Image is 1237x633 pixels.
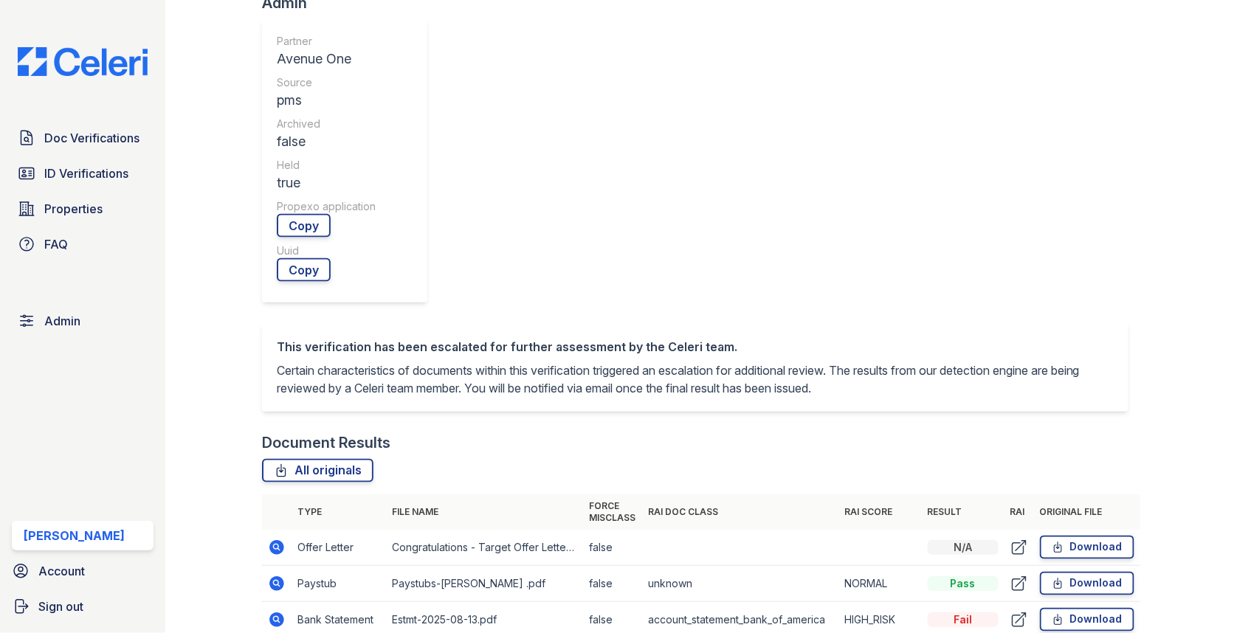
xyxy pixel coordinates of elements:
[38,598,83,615] span: Sign out
[12,306,154,336] a: Admin
[277,49,376,69] div: Avenue One
[277,362,1114,397] p: Certain characteristics of documents within this verification triggered an escalation for additio...
[922,494,1005,530] th: Result
[44,165,128,182] span: ID Verifications
[386,494,583,530] th: File name
[583,494,642,530] th: Force misclass
[292,494,386,530] th: Type
[386,530,583,566] td: Congratulations - Target Offer Letter [DATE].pdf
[12,159,154,188] a: ID Verifications
[277,243,376,258] div: Uuid
[277,258,331,282] a: Copy
[277,34,376,49] div: Partner
[583,566,642,602] td: false
[928,576,999,591] div: Pass
[277,90,376,111] div: pms
[277,117,376,131] div: Archived
[928,540,999,555] div: N/A
[277,75,376,90] div: Source
[12,123,154,153] a: Doc Verifications
[642,494,839,530] th: RAI Doc Class
[839,566,922,602] td: NORMAL
[1040,536,1134,559] a: Download
[277,338,1114,356] div: This verification has been escalated for further assessment by the Celeri team.
[839,494,922,530] th: RAI Score
[642,566,839,602] td: unknown
[24,527,125,544] div: [PERSON_NAME]
[386,566,583,602] td: Paystubs-[PERSON_NAME] .pdf
[277,158,376,173] div: Held
[262,432,390,453] div: Document Results
[1040,608,1134,632] a: Download
[6,592,159,621] a: Sign out
[12,229,154,259] a: FAQ
[44,235,68,253] span: FAQ
[583,530,642,566] td: false
[12,194,154,224] a: Properties
[1040,572,1134,595] a: Download
[44,129,139,147] span: Doc Verifications
[1034,494,1140,530] th: Original file
[6,47,159,76] img: CE_Logo_Blue-a8612792a0a2168367f1c8372b55b34899dd931a85d93a1a3d3e32e68fde9ad4.png
[277,214,331,238] a: Copy
[928,612,999,627] div: Fail
[44,312,80,330] span: Admin
[292,566,386,602] td: Paystub
[262,459,373,482] a: All originals
[1005,494,1034,530] th: RAI
[277,173,376,193] div: true
[292,530,386,566] td: Offer Letter
[277,131,376,152] div: false
[6,556,159,586] a: Account
[38,562,85,580] span: Account
[277,199,376,214] div: Propexo application
[44,200,103,218] span: Properties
